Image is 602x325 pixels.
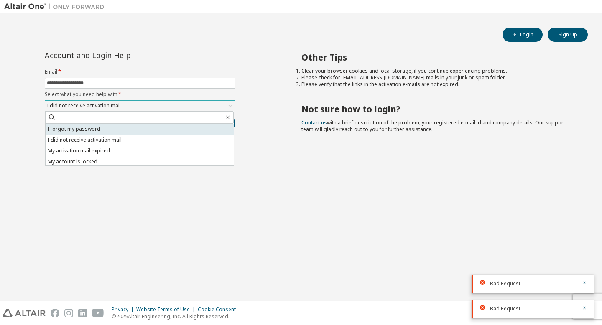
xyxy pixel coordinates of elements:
p: © 2025 Altair Engineering, Inc. All Rights Reserved. [112,313,241,320]
button: Sign Up [548,28,588,42]
a: Contact us [301,119,327,126]
img: youtube.svg [92,309,104,317]
h2: Other Tips [301,52,573,63]
h2: Not sure how to login? [301,104,573,114]
div: Cookie Consent [198,306,241,313]
div: Website Terms of Use [136,306,198,313]
span: with a brief description of the problem, your registered e-mail id and company details. Our suppo... [301,119,565,133]
div: Account and Login Help [45,52,197,58]
button: Login [503,28,543,42]
img: instagram.svg [64,309,73,317]
li: I forgot my password [46,124,234,135]
span: Bad Request [490,280,520,287]
div: I did not receive activation mail [46,101,122,110]
label: Email [45,69,235,75]
li: Clear your browser cookies and local storage, if you continue experiencing problems. [301,68,573,74]
img: altair_logo.svg [3,309,46,317]
div: Privacy [112,306,136,313]
label: Select what you need help with [45,91,235,98]
img: Altair One [4,3,109,11]
span: Bad Request [490,305,520,312]
li: Please verify that the links in the activation e-mails are not expired. [301,81,573,88]
img: linkedin.svg [78,309,87,317]
li: Please check for [EMAIL_ADDRESS][DOMAIN_NAME] mails in your junk or spam folder. [301,74,573,81]
div: I did not receive activation mail [45,101,235,111]
img: facebook.svg [51,309,59,317]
